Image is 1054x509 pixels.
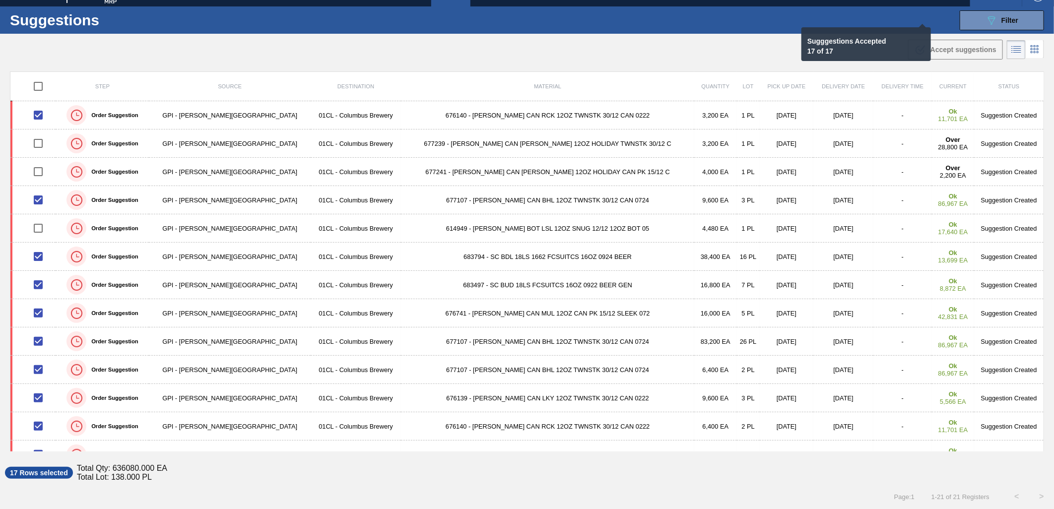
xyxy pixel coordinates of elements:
[873,271,932,299] td: -
[760,299,814,327] td: [DATE]
[894,493,915,501] span: Page : 1
[949,306,957,313] strong: Ok
[311,186,401,214] td: 01CL - Columbus Brewery
[949,334,957,341] strong: Ok
[737,271,760,299] td: 7 PL
[311,158,401,186] td: 01CL - Columbus Brewery
[949,419,957,426] strong: Ok
[873,384,932,412] td: -
[311,243,401,271] td: 01CL - Columbus Brewery
[760,412,814,441] td: [DATE]
[694,412,736,441] td: 6,400 EA
[149,158,311,186] td: GPI - [PERSON_NAME][GEOGRAPHIC_DATA]
[10,327,1044,356] a: Order SuggestionGPI - [PERSON_NAME][GEOGRAPHIC_DATA]01CL - Columbus Brewery677107 - [PERSON_NAME]...
[694,243,736,271] td: 38,400 EA
[86,423,138,429] label: Order Suggestion
[813,243,873,271] td: [DATE]
[813,384,873,412] td: [DATE]
[311,214,401,243] td: 01CL - Columbus Brewery
[940,172,966,179] span: 2,200 EA
[86,140,138,146] label: Order Suggestion
[1026,40,1044,59] div: Card Vision
[401,129,694,158] td: 677239 - [PERSON_NAME] CAN [PERSON_NAME] 12OZ HOLIDAY TWNSTK 30/12 C
[694,214,736,243] td: 4,480 EA
[311,101,401,129] td: 01CL - Columbus Brewery
[813,101,873,129] td: [DATE]
[86,310,138,316] label: Order Suggestion
[737,327,760,356] td: 26 PL
[873,356,932,384] td: -
[974,271,1044,299] td: Suggestion Created
[873,412,932,441] td: -
[401,299,694,327] td: 676741 - [PERSON_NAME] CAN MUL 12OZ CAN PK 15/12 SLEEK 072
[760,158,814,186] td: [DATE]
[807,47,913,55] p: 17 of 17
[930,46,996,54] span: Accept suggestions
[949,221,957,228] strong: Ok
[149,441,311,469] td: GPI - [PERSON_NAME][GEOGRAPHIC_DATA]
[149,243,311,271] td: GPI - [PERSON_NAME][GEOGRAPHIC_DATA]
[149,299,311,327] td: GPI - [PERSON_NAME][GEOGRAPHIC_DATA]
[86,197,138,203] label: Order Suggestion
[401,384,694,412] td: 676139 - [PERSON_NAME] CAN LKY 12OZ TWNSTK 30/12 CAN 0222
[1029,484,1054,509] button: >
[1004,484,1029,509] button: <
[873,129,932,158] td: -
[311,384,401,412] td: 01CL - Columbus Brewery
[938,313,968,320] span: 42,831 EA
[938,426,968,434] span: 11,701 EA
[10,129,1044,158] a: Order SuggestionGPI - [PERSON_NAME][GEOGRAPHIC_DATA]01CL - Columbus Brewery677239 - [PERSON_NAME]...
[149,412,311,441] td: GPI - [PERSON_NAME][GEOGRAPHIC_DATA]
[86,254,138,259] label: Order Suggestion
[86,395,138,401] label: Order Suggestion
[949,390,957,398] strong: Ok
[311,441,401,469] td: 01CL - Columbus Brewery
[938,143,968,151] span: 28,800 EA
[702,83,730,89] span: Quantity
[218,83,242,89] span: Source
[760,214,814,243] td: [DATE]
[737,356,760,384] td: 2 PL
[149,384,311,412] td: GPI - [PERSON_NAME][GEOGRAPHIC_DATA]
[737,299,760,327] td: 5 PL
[760,243,814,271] td: [DATE]
[807,37,913,45] p: Sugggestions Accepted
[694,441,736,469] td: 35,200 EA
[401,214,694,243] td: 614949 - [PERSON_NAME] BOT LSL 12OZ SNUG 12/12 12OZ BOT 05
[974,101,1044,129] td: Suggestion Created
[949,277,957,285] strong: Ok
[974,441,1044,469] td: Suggestion Created
[77,464,167,473] span: Total Qty: 636080.000 EA
[813,186,873,214] td: [DATE]
[694,384,736,412] td: 9,600 EA
[949,192,957,200] strong: Ok
[401,101,694,129] td: 676140 - [PERSON_NAME] CAN RCK 12OZ TWNSTK 30/12 CAN 0222
[873,327,932,356] td: -
[974,384,1044,412] td: Suggestion Created
[873,186,932,214] td: -
[737,243,760,271] td: 16 PL
[86,338,138,344] label: Order Suggestion
[77,473,152,482] span: Total Lot: 138.000 PL
[10,299,1044,327] a: Order SuggestionGPI - [PERSON_NAME][GEOGRAPHIC_DATA]01CL - Columbus Brewery676741 - [PERSON_NAME]...
[938,341,968,349] span: 86,967 EA
[401,441,694,469] td: 676439 - [PERSON_NAME] CAN ABN 12OZ TWNSTK 30/12 CAN 0822
[86,225,138,231] label: Order Suggestion
[974,356,1044,384] td: Suggestion Created
[311,129,401,158] td: 01CL - Columbus Brewery
[873,299,932,327] td: -
[694,101,736,129] td: 3,200 EA
[760,327,814,356] td: [DATE]
[311,271,401,299] td: 01CL - Columbus Brewery
[974,412,1044,441] td: Suggestion Created
[694,327,736,356] td: 83,200 EA
[760,384,814,412] td: [DATE]
[737,214,760,243] td: 1 PL
[401,271,694,299] td: 683497 - SC BUD 18LS FCSUITCS 16OZ 0922 BEER GEN
[974,186,1044,214] td: Suggestion Created
[949,362,957,370] strong: Ok
[813,271,873,299] td: [DATE]
[337,83,374,89] span: Destination
[694,299,736,327] td: 16,000 EA
[401,186,694,214] td: 677107 - [PERSON_NAME] CAN BHL 12OZ TWNSTK 30/12 CAN 0724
